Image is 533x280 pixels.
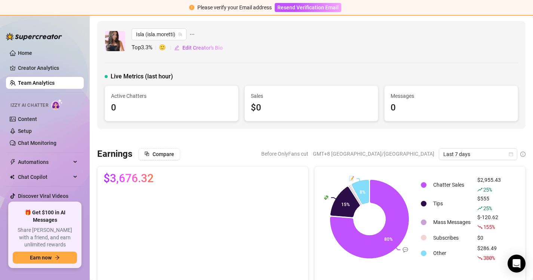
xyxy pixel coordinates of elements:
[104,172,154,184] span: $3,676.32
[18,128,32,134] a: Setup
[349,175,354,181] text: 📝
[403,247,409,252] text: 💬
[152,151,174,157] span: Compare
[18,50,32,56] a: Home
[251,92,372,100] span: Sales
[13,209,77,224] span: 🎁 Get $100 in AI Messages
[197,3,272,12] div: Please verify your Email address
[477,176,501,194] div: $2,955.43
[190,28,195,40] span: ellipsis
[138,148,180,160] button: Compare
[10,174,15,180] img: Chat Copilot
[144,151,150,156] span: block
[477,244,501,262] div: $286.49
[483,254,495,261] span: 380 %
[277,4,339,10] span: Resend Verification Email
[18,80,55,86] a: Team Analytics
[18,62,78,74] a: Creator Analytics
[13,252,77,264] button: Earn nowarrow-right
[430,176,474,194] td: Chatter Sales
[97,148,132,160] h3: Earnings
[483,186,492,193] span: 25 %
[111,101,232,115] div: 0
[30,255,52,261] span: Earn now
[477,187,483,192] span: rise
[508,255,526,273] div: Open Intercom Messenger
[391,92,512,100] span: Messages
[430,244,474,262] td: Other
[174,45,179,50] span: edit
[520,152,526,157] span: info-circle
[483,205,492,212] span: 25 %
[509,152,513,156] span: calendar
[18,171,71,183] span: Chat Copilot
[430,213,474,231] td: Mass Messages
[477,195,501,212] div: $555
[275,3,341,12] button: Resend Verification Email
[159,43,174,52] span: 🙂
[313,148,434,159] span: GMT+8 [GEOGRAPHIC_DATA]/[GEOGRAPHIC_DATA]
[136,29,182,40] span: Isla (isla.moretti)
[6,33,62,40] img: logo-BBDzfeDw.svg
[18,193,68,199] a: Discover Viral Videos
[323,195,329,200] text: 💸
[477,234,501,242] div: $0
[261,148,308,159] span: Before OnlyFans cut
[430,195,474,212] td: Tips
[132,43,159,52] span: Top 3.3 %
[105,31,125,51] img: Isla
[18,140,56,146] a: Chat Monitoring
[10,102,48,109] span: Izzy AI Chatter
[10,159,16,165] span: thunderbolt
[477,213,501,231] div: $-120.62
[477,255,483,261] span: fall
[443,149,513,160] span: Last 7 days
[430,232,474,243] td: Subscribes
[477,206,483,211] span: rise
[111,72,173,81] span: Live Metrics (last hour)
[391,101,512,115] div: 0
[182,45,223,51] span: Edit Creator's Bio
[18,156,71,168] span: Automations
[18,116,37,122] a: Content
[477,224,483,230] span: fall
[13,227,77,249] span: Share [PERSON_NAME] with a friend, and earn unlimited rewards
[174,42,223,54] button: Edit Creator's Bio
[189,5,194,10] span: exclamation-circle
[178,32,182,37] span: team
[55,255,60,260] span: arrow-right
[111,92,232,100] span: Active Chatters
[51,99,63,110] img: AI Chatter
[483,223,495,230] span: 155 %
[251,101,372,115] div: $0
